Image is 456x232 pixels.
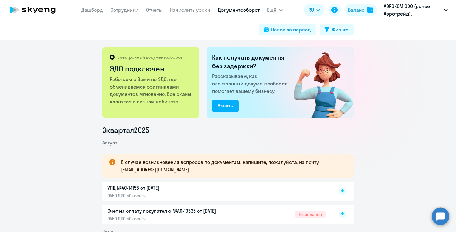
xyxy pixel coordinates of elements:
button: RU [304,4,324,16]
p: Работаем с Вами по ЭДО, где обмениваемся оригиналами документов мгновенно. Все сканы хранятся в л... [110,75,193,105]
a: Начислить уроки [170,7,210,13]
p: Счет на оплату покупателю №AC-10535 от [DATE] [107,207,238,215]
h2: ЭДО подключен [110,64,193,74]
p: УПД №AC-14155 от [DATE] [107,184,238,192]
div: Узнать [218,102,233,109]
div: Баланс [348,6,364,14]
button: Балансbalance [344,4,377,16]
p: В случае возникновения вопросов по документам, напишите, пожалуйста, на почту [EMAIL_ADDRESS][DOM... [121,158,342,173]
button: Ещё [267,4,283,16]
button: Фильтр [320,24,354,35]
div: Фильтр [332,26,349,33]
a: Счет на оплату покупателю №AC-10535 от [DATE]ОАНО ДПО «Скаенг»Не оплачен [107,207,326,221]
div: Поиск за период [271,26,311,33]
h2: Как получать документы без задержки? [212,53,289,71]
span: RU [308,6,314,14]
img: balance [367,7,373,13]
button: Поиск за период [259,24,316,35]
span: Не оплачен [295,211,326,218]
p: ОАНО ДПО «Скаенг» [107,193,238,198]
p: Рассказываем, как электронный документооборот помогает вашему бизнесу. [212,72,289,95]
a: УПД №AC-14155 от [DATE]ОАНО ДПО «Скаенг» [107,184,326,198]
img: connected [284,47,354,118]
span: Ещё [267,6,276,14]
a: Дашборд [81,7,103,13]
p: ОАНО ДПО «Скаенг» [107,216,238,221]
span: Август [102,139,117,146]
a: Сотрудники [110,7,139,13]
button: АЭРОКОМ ООО (ранее Аэротрейд), [GEOGRAPHIC_DATA], ООО [381,2,451,17]
a: Отчеты [146,7,163,13]
button: Узнать [212,100,239,112]
li: 3 квартал 2025 [102,125,354,135]
p: АЭРОКОМ ООО (ранее Аэротрейд), [GEOGRAPHIC_DATA], ООО [384,2,441,17]
a: Документооборот [218,7,260,13]
p: Электронный документооборот [117,54,182,60]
